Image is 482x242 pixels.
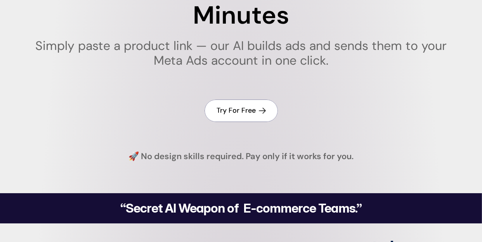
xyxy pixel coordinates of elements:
[217,106,256,115] h4: Try For Free
[205,100,278,122] a: Try For Free
[24,38,458,68] h1: Simply paste a product link — our AI builds ads and sends them to your Meta Ads account in one cl...
[128,151,354,163] h4: 🚀 No design skills required. Pay only if it works for you.
[101,202,381,215] h2: “Secret AI Weapon of E-commerce Teams.”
